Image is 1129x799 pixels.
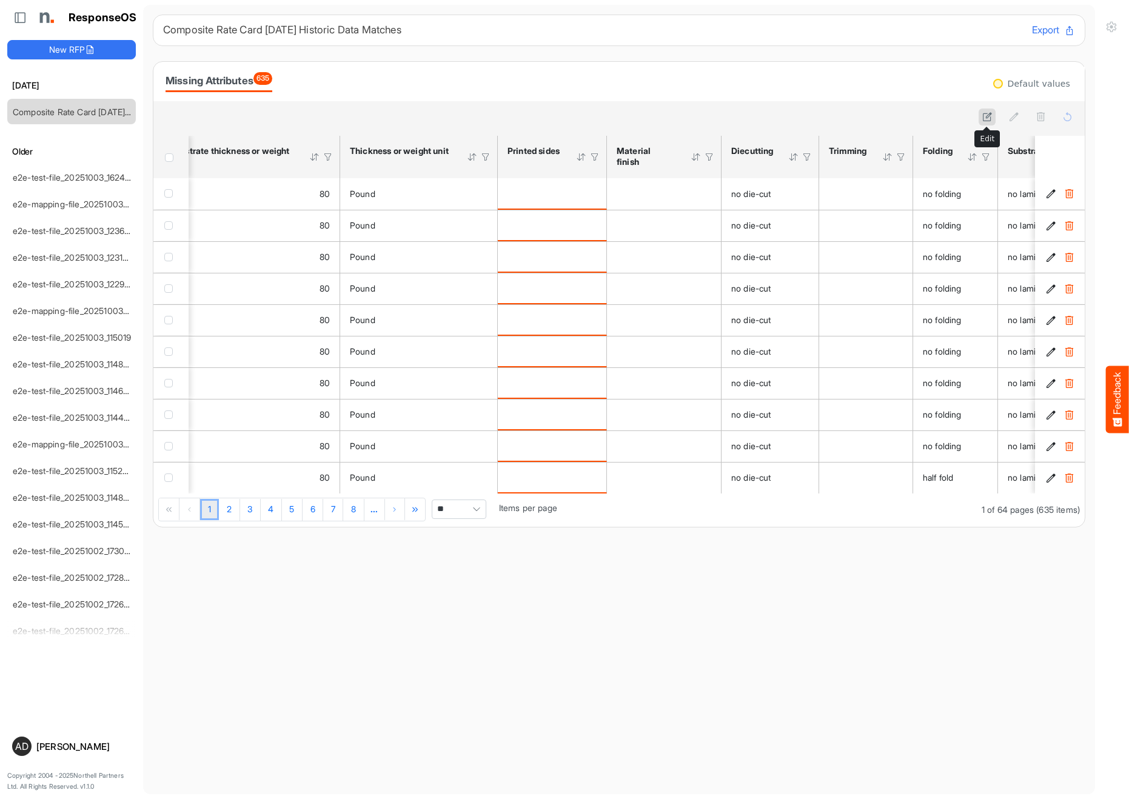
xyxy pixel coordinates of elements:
td: no die-cut is template cell Column Header httpsnorthellcomontologiesmapping-rulesmanufacturinghas... [722,241,819,273]
a: e2e-test-file_20251003_123146 [13,252,133,262]
td: checkbox [153,241,189,273]
span: no die-cut [731,441,771,451]
button: Edit [1045,346,1057,358]
td: no die-cut is template cell Column Header httpsnorthellcomontologiesmapping-rulesmanufacturinghas... [722,273,819,304]
td: is template cell Column Header httpsnorthellcomontologiesmapping-rulesmanufacturinghasprintedsides [498,430,607,462]
button: Delete [1063,282,1075,295]
span: Pound [350,378,375,388]
td: Pound is template cell Column Header httpsnorthellcomontologiesmapping-rulesmaterialhasmaterialth... [340,367,498,399]
span: no lamination [1008,283,1059,293]
td: 80 is template cell Column Header httpsnorthellcomontologiesmapping-rulesmaterialhasmaterialthick... [160,178,340,210]
div: Missing Attributes [166,72,272,89]
td: no die-cut is template cell Column Header httpsnorthellcomontologiesmapping-rulesmanufacturinghas... [722,367,819,399]
span: no folding [923,283,962,293]
div: Go to first page [159,498,179,520]
td: no die-cut is template cell Column Header httpsnorthellcomontologiesmapping-rulesmanufacturinghas... [722,399,819,430]
td: 80 is template cell Column Header httpsnorthellcomontologiesmapping-rulesmaterialhasmaterialthick... [160,210,340,241]
div: Filter Icon [896,152,906,162]
td: checkbox [153,430,189,462]
td: is template cell Column Header httpsnorthellcomontologiesmapping-rulesmanufacturinghasprintedsides [498,462,607,493]
td: is template cell Column Header httpsnorthellcomontologiesmapping-rulesmanufacturinghastrimmingtype [819,178,913,210]
td: 27139a22-7728-416f-840b-51d424a4ddba is template cell Column Header [1035,304,1087,336]
span: no lamination [1008,409,1059,420]
span: no lamination [1008,472,1059,483]
span: no lamination [1008,315,1059,325]
td: half fold is template cell Column Header httpsnorthellcomontologiesmapping-rulesmanufacturinghasf... [913,462,998,493]
td: checkbox [153,462,189,493]
span: no lamination [1008,378,1059,388]
span: no folding [923,252,962,262]
span: no die-cut [731,346,771,356]
td: no die-cut is template cell Column Header httpsnorthellcomontologiesmapping-rulesmanufacturinghas... [722,210,819,241]
button: Delete [1063,219,1075,232]
td: 1d3bebba-6ed2-458c-b548-242ba3f2d82a is template cell Column Header [1035,399,1087,430]
div: Trimming [829,145,866,156]
span: 80 [320,220,330,230]
td: 9e9c1e54-6996-405d-8d41-6bc8fab435a3 is template cell Column Header [1035,430,1087,462]
div: Substrate lamination [1008,145,1093,156]
td: is template cell Column Header httpsnorthellcomontologiesmapping-rulesmanufacturinghastrimmingtype [819,273,913,304]
span: 80 [320,315,330,325]
span: no die-cut [731,252,771,262]
span: Pound [350,409,375,420]
button: Delete [1063,251,1075,263]
td: is template cell Column Header httpsnorthellcomontologiesmapping-rulesmanufacturinghassubstratefi... [607,367,722,399]
span: Items per page [499,503,557,513]
div: Filter Icon [480,152,491,162]
td: is template cell Column Header httpsnorthellcomontologiesmapping-rulesmanufacturinghassubstratefi... [607,241,722,273]
td: is template cell Column Header httpsnorthellcomontologiesmapping-rulesmanufacturinghasprintedsides [498,273,607,304]
a: Page 8 of 64 Pages [343,499,364,521]
a: Page 1 of 64 Pages [200,499,219,521]
div: Go to next page [385,498,406,520]
a: e2e-test-file_20251003_114842 [13,359,134,369]
td: no die-cut is template cell Column Header httpsnorthellcomontologiesmapping-rulesmanufacturinghas... [722,178,819,210]
td: no folding is template cell Column Header httpsnorthellcomontologiesmapping-rulesmanufacturinghas... [913,241,998,273]
td: is template cell Column Header httpsnorthellcomontologiesmapping-rulesmanufacturinghastrimmingtype [819,399,913,430]
a: Composite Rate Card [DATE] Historic Data Matches [13,107,212,117]
td: Pound is template cell Column Header httpsnorthellcomontologiesmapping-rulesmaterialhasmaterialth... [340,304,498,336]
span: no folding [923,189,962,199]
td: Pound is template cell Column Header httpsnorthellcomontologiesmapping-rulesmaterialhasmaterialth... [340,430,498,462]
span: 80 [320,409,330,420]
span: (635 items) [1036,504,1080,515]
div: Thickness or weight unit [350,145,451,156]
span: no die-cut [731,189,771,199]
h6: [DATE] [7,79,136,92]
span: no lamination [1008,220,1059,230]
div: Filter Icon [323,152,333,162]
a: e2e-test-file_20251003_114502 [13,519,134,529]
a: e2e-test-file_20251002_172647 [13,599,134,609]
h6: Composite Rate Card [DATE] Historic Data Matches [163,25,1022,35]
button: Delete [1063,314,1075,326]
td: checkbox [153,210,189,241]
span: half fold [923,472,953,483]
td: ce607061-1761-4b25-b468-7c02f8806088 is template cell Column Header [1035,273,1087,304]
td: 80 is template cell Column Header httpsnorthellcomontologiesmapping-rulesmaterialhasmaterialthick... [160,462,340,493]
a: e2e-test-file_20251003_115019 [13,332,132,343]
h1: ResponseOS [69,12,137,24]
span: no die-cut [731,220,771,230]
button: Delete [1063,377,1075,389]
span: Pound [350,283,375,293]
td: checkbox [153,336,189,367]
span: 80 [320,252,330,262]
td: no folding is template cell Column Header httpsnorthellcomontologiesmapping-rulesmanufacturinghas... [913,273,998,304]
a: e2e-test-file_20251003_114835 [13,492,133,503]
span: no die-cut [731,315,771,325]
button: Edit [1045,377,1057,389]
span: 80 [320,378,330,388]
td: Pound is template cell Column Header httpsnorthellcomontologiesmapping-rulesmaterialhasmaterialth... [340,241,498,273]
td: is template cell Column Header httpsnorthellcomontologiesmapping-rulesmanufacturinghasprintedsides [498,178,607,210]
span: AD [15,741,28,751]
td: is template cell Column Header httpsnorthellcomontologiesmapping-rulesmanufacturinghasprintedsides [498,210,607,241]
td: is template cell Column Header httpsnorthellcomontologiesmapping-rulesmanufacturinghassubstratefi... [607,399,722,430]
td: checkbox [153,304,189,336]
td: is template cell Column Header httpsnorthellcomontologiesmapping-rulesmanufacturinghasprintedsides [498,336,607,367]
button: Delete [1063,472,1075,484]
span: Pound [350,346,375,356]
button: Edit [1045,314,1057,326]
td: b6f914b3-5f2c-4e84-97a5-164bea24611a is template cell Column Header [1035,178,1087,210]
td: is template cell Column Header httpsnorthellcomontologiesmapping-rulesmanufacturinghassubstratefi... [607,462,722,493]
span: no folding [923,409,962,420]
a: e2e-test-file_20251003_115234 [13,466,133,476]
